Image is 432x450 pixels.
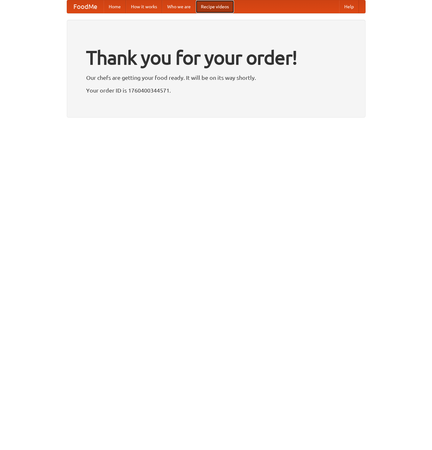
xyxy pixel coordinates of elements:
[86,42,346,73] h1: Thank you for your order!
[104,0,126,13] a: Home
[339,0,359,13] a: Help
[162,0,196,13] a: Who we are
[86,86,346,95] p: Your order ID is 1760400344571.
[126,0,162,13] a: How it works
[86,73,346,82] p: Our chefs are getting your food ready. It will be on its way shortly.
[67,0,104,13] a: FoodMe
[196,0,234,13] a: Recipe videos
